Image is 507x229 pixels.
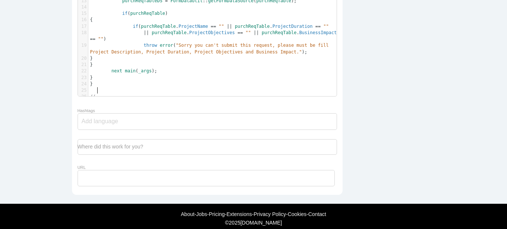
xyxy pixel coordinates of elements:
label: Hashtags [78,108,95,113]
span: "" [246,30,251,35]
span: 2025 [229,220,241,226]
span: purchReqTable [152,30,187,35]
span: if [133,24,138,29]
div: © [DOMAIN_NAME] [79,220,428,226]
label: URL [78,165,86,170]
span: || [227,24,232,29]
a: Jobs [196,211,207,217]
span: } [90,56,93,61]
div: 24 [78,81,88,87]
div: 17 [78,23,88,30]
div: 22 [78,68,88,74]
span: == [315,24,321,29]
div: 25 [78,87,88,94]
span: . . ) [90,30,340,42]
div: 14 [78,4,88,10]
span: "" [98,36,103,42]
span: next [111,68,122,73]
span: == [211,24,216,29]
span: main [125,68,135,73]
div: 16 [78,17,88,23]
span: ProjectObjectives [189,30,235,35]
span: == [238,30,243,35]
span: || [144,30,149,35]
span: purchReqTable [235,24,270,29]
span: ProjectDuration [272,24,313,29]
label: Where did this work for you? [78,144,143,150]
input: Add language [82,114,126,129]
span: "" [219,24,224,29]
div: 19 [78,42,88,49]
a: Contact [308,211,326,217]
div: 21 [78,62,88,68]
span: error [160,43,173,48]
a: Pricing [209,211,225,217]
div: 20 [78,55,88,62]
div: 26 [78,94,88,100]
a: About [181,211,194,217]
span: "Sorry you can't submit this request, please must be fill Project Description, Project Duration, ... [90,43,331,54]
span: ( ); [90,68,157,73]
span: if [122,11,127,16]
span: { [90,17,93,22]
a: Privacy Policy [253,211,286,217]
span: purchReqTable [262,30,297,35]
a: Extensions [226,211,252,217]
span: ProjectName [179,24,208,29]
span: ( ); [90,43,331,54]
span: throw [144,43,157,48]
span: } [90,75,93,80]
a: Cookies [288,211,307,217]
span: == [90,36,95,42]
div: 18 [78,30,88,36]
div: 23 [78,75,88,81]
span: "" [323,24,328,29]
span: || [253,30,259,35]
span: } [90,81,93,86]
span: } [90,62,93,67]
span: purchReqTable [141,24,176,29]
span: ( . . [90,24,329,29]
span: BusinessImpact [299,30,337,35]
span: ( ) [90,11,168,16]
div: 15 [78,10,88,17]
span: _args [138,68,152,73]
span: purchReqTable [130,11,165,16]
div: - - - - - - [4,211,503,217]
span: // [90,94,95,99]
